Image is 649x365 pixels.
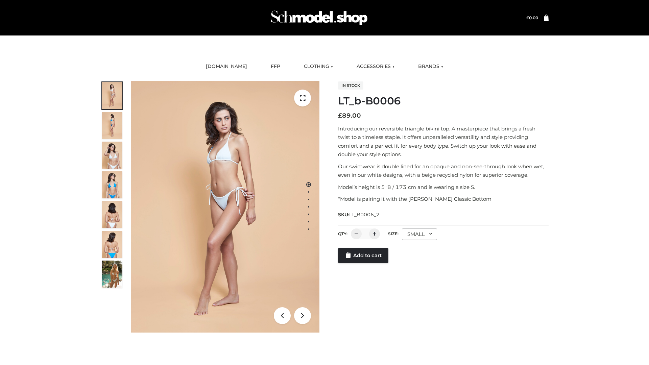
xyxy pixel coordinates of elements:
[266,59,285,74] a: FFP
[338,124,549,159] p: Introducing our reversible triangle bikini top. A masterpiece that brings a fresh twist to a time...
[338,162,549,179] p: Our swimwear is double lined for an opaque and non-see-through look when wet, even in our white d...
[402,228,437,240] div: SMALL
[201,59,252,74] a: [DOMAIN_NAME]
[102,82,122,109] img: ArielClassicBikiniTop_CloudNine_AzureSky_OW114ECO_1-scaled.jpg
[268,4,370,31] img: Schmodel Admin 964
[102,201,122,228] img: ArielClassicBikiniTop_CloudNine_AzureSky_OW114ECO_7-scaled.jpg
[102,171,122,198] img: ArielClassicBikiniTop_CloudNine_AzureSky_OW114ECO_4-scaled.jpg
[338,248,388,263] a: Add to cart
[338,112,342,119] span: £
[102,261,122,288] img: Arieltop_CloudNine_AzureSky2.jpg
[526,15,538,20] bdi: 0.00
[526,15,538,20] a: £0.00
[338,183,549,192] p: Model’s height is 5 ‘8 / 173 cm and is wearing a size S.
[338,95,549,107] h1: LT_b-B0006
[413,59,448,74] a: BRANDS
[338,81,363,90] span: In stock
[338,211,380,219] span: SKU:
[338,231,347,236] label: QTY:
[352,59,400,74] a: ACCESSORIES
[102,112,122,139] img: ArielClassicBikiniTop_CloudNine_AzureSky_OW114ECO_2-scaled.jpg
[299,59,338,74] a: CLOTHING
[338,195,549,203] p: *Model is pairing it with the [PERSON_NAME] Classic Bottom
[349,212,380,218] span: LT_B0006_2
[102,231,122,258] img: ArielClassicBikiniTop_CloudNine_AzureSky_OW114ECO_8-scaled.jpg
[526,15,529,20] span: £
[131,81,319,333] img: LT_b-B0006
[102,142,122,169] img: ArielClassicBikiniTop_CloudNine_AzureSky_OW114ECO_3-scaled.jpg
[388,231,399,236] label: Size:
[338,112,361,119] bdi: 89.00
